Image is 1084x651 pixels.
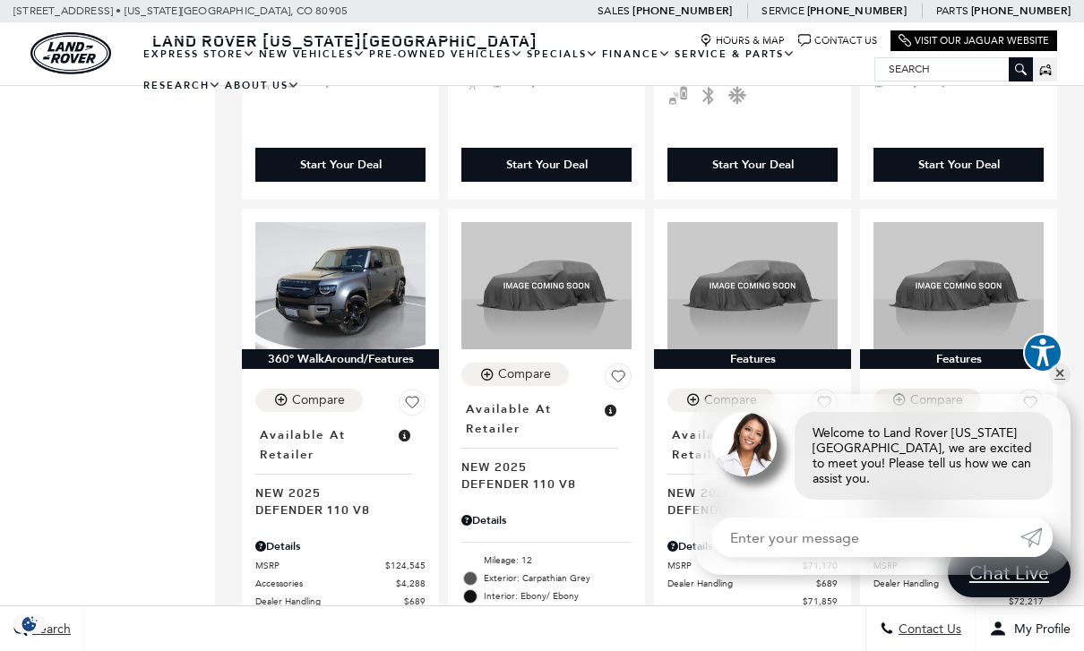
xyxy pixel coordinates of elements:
[910,392,963,408] div: Compare
[461,475,618,492] span: Defender 110 V8
[9,614,50,633] img: Opt-Out Icon
[142,39,874,101] nav: Main Navigation
[873,577,1022,590] span: Dealer Handling
[257,39,367,70] a: New Vehicles
[673,39,797,70] a: Service & Parts
[30,32,111,74] img: Land Rover
[1023,333,1062,373] button: Explore your accessibility options
[300,157,382,173] div: Start Your Deal
[761,4,804,17] span: Service
[30,32,111,74] a: land-rover
[498,366,551,382] div: Compare
[385,559,426,572] span: $124,545
[667,148,838,182] div: Start Your Deal
[255,577,426,590] a: Accessories $4,288
[367,39,525,70] a: Pre-Owned Vehicles
[873,595,1044,608] a: $72,217
[873,148,1044,182] div: Start Your Deal
[712,518,1020,557] input: Enter your message
[1009,595,1044,608] span: $72,217
[255,148,426,182] div: Start Your Deal
[255,484,412,501] span: New 2025
[142,70,223,101] a: Research
[712,157,794,173] div: Start Your Deal
[1017,389,1044,423] button: Save Vehicle
[873,389,981,412] button: Compare Vehicle
[466,399,602,439] span: Available at Retailer
[667,423,838,518] a: Available at RetailerNew 2025Defender 110 S
[396,425,412,465] span: Vehicle is in stock and ready for immediate delivery. Due to demand, availability is subject to c...
[461,363,569,386] button: Compare Vehicle
[899,34,1049,47] a: Visit Our Jaguar Website
[396,577,426,590] span: $4,288
[803,595,838,608] span: $71,859
[292,392,345,408] div: Compare
[667,559,838,572] a: MSRP $71,170
[667,389,775,412] button: Compare Vehicle
[242,349,439,369] div: 360° WalkAround/Features
[461,222,632,350] img: 2025 Land Rover Defender 110 V8
[602,399,618,439] span: Vehicle is in stock and ready for immediate delivery. Due to demand, availability is subject to c...
[873,222,1044,350] img: 2025 LAND ROVER Defender 110 S
[255,559,426,572] a: MSRP $124,545
[600,39,673,70] a: Finance
[461,397,632,492] a: Available at RetailerNew 2025Defender 110 V8
[795,412,1053,500] div: Welcome to Land Rover [US_STATE][GEOGRAPHIC_DATA], we are excited to meet you! Please tell us how...
[873,577,1044,590] a: Dealer Handling $689
[700,34,785,47] a: Hours & Map
[9,614,50,633] section: Click to Open Cookie Consent Modal
[667,559,803,572] span: MSRP
[399,389,426,423] button: Save Vehicle
[798,34,877,47] a: Contact Us
[1007,621,1071,637] span: My Profile
[142,39,257,70] a: EXPRESS STORE
[506,157,588,173] div: Start Your Deal
[404,595,426,608] span: $689
[605,363,632,397] button: Save Vehicle
[484,587,632,605] span: Interior: Ebony/ Ebony
[918,157,1000,173] div: Start Your Deal
[667,501,824,518] span: Defender 110 S
[860,349,1057,369] div: Features
[894,621,961,637] span: Contact Us
[667,577,816,590] span: Dealer Handling
[654,349,851,369] div: Features
[712,412,777,476] img: Agent profile photo
[484,570,632,587] span: Exterior: Carpathian Grey
[811,389,838,423] button: Save Vehicle
[260,425,396,465] span: Available at Retailer
[255,559,385,572] span: MSRP
[255,423,426,518] a: Available at RetailerNew 2025Defender 110 V8
[667,595,838,608] a: $71,859
[152,30,538,51] span: Land Rover [US_STATE][GEOGRAPHIC_DATA]
[223,70,302,101] a: About Us
[936,4,968,17] span: Parts
[461,148,632,182] div: Start Your Deal
[461,458,618,475] span: New 2025
[667,538,838,554] div: Pricing Details - Defender 110 S
[13,4,348,17] a: [STREET_ADDRESS] • [US_STATE][GEOGRAPHIC_DATA], CO 80905
[667,484,824,501] span: New 2025
[255,595,426,608] a: Dealer Handling $689
[1020,518,1053,557] a: Submit
[807,4,907,18] a: [PHONE_NUMBER]
[976,606,1084,651] button: Open user profile menu
[632,4,732,18] a: [PHONE_NUMBER]
[255,595,404,608] span: Dealer Handling
[598,4,630,17] span: Sales
[255,389,363,412] button: Compare Vehicle
[667,222,838,350] img: 2025 LAND ROVER Defender 110 S
[255,577,396,590] span: Accessories
[461,512,632,528] div: Pricing Details - Defender 110 V8
[142,30,548,51] a: Land Rover [US_STATE][GEOGRAPHIC_DATA]
[255,538,426,554] div: Pricing Details - Defender 110 V8
[255,501,412,518] span: Defender 110 V8
[461,552,632,570] li: Mileage: 12
[525,39,600,70] a: Specials
[875,58,1032,80] input: Search
[816,577,838,590] span: $689
[667,577,838,590] a: Dealer Handling $689
[1023,333,1062,376] aside: Accessibility Help Desk
[255,222,426,350] img: 2025 Land Rover Defender 110 V8
[971,4,1071,18] a: [PHONE_NUMBER]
